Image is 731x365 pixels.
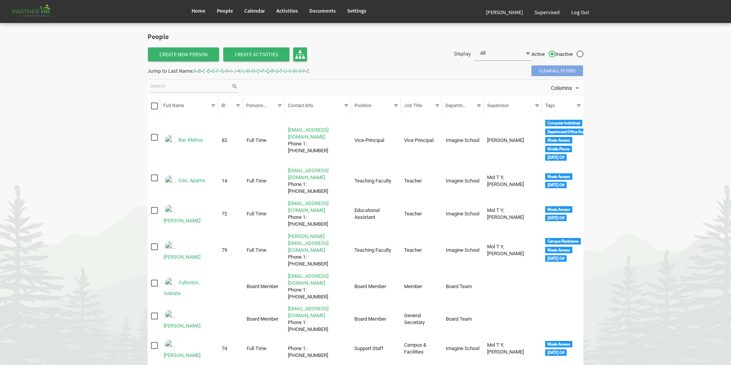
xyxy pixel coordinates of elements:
[351,304,401,335] td: Board Member column header Position
[284,304,351,335] td: gs@stepind.orgPhone 1: +919123558022 is template cell column header Contact Info
[244,7,265,14] span: Calendar
[401,271,442,302] td: Member column header Job Title
[442,271,484,302] td: Board Team column header Departments
[179,178,205,184] a: Das, Aparna
[545,255,567,262] div: [DATE] Off
[545,154,567,161] div: [DATE] Off
[565,2,595,23] a: Log Out
[231,82,238,91] span: search
[160,231,218,269] td: Ekka, Shobha Rani is template cell column header Full Name
[218,199,243,229] td: 72 column header ID
[164,254,200,260] a: [PERSON_NAME]
[218,304,243,335] td: column header ID
[148,33,211,41] h2: People
[164,134,177,147] img: Emp-c187bc14-d8fd-4524-baee-553e9cfda99b.png
[545,206,572,213] div: Meals Access
[347,7,366,14] span: Settings
[549,80,582,96] div: Columns
[442,304,484,335] td: Board Team column header Departments
[442,231,484,269] td: Imagine School column header Departments
[279,67,282,74] span: T
[179,137,203,143] a: Bar, Mahua
[542,304,583,335] td: column header Tags
[295,49,305,59] img: org-chart.svg
[234,67,236,74] span: J
[289,67,291,74] span: V
[288,127,328,140] a: [EMAIL_ADDRESS][DOMAIN_NAME]
[164,280,200,296] a: Fullonton, Subrata
[218,118,243,164] td: 82 column header ID
[164,352,200,358] a: [PERSON_NAME]
[545,103,555,108] span: Tags
[164,309,177,323] img: Emp-bb320c71-32d4-47a5-8c64-70be61bf7c75.png
[221,67,224,74] span: G
[284,337,351,360] td: Phone 1: +919827685342 is template cell column header Contact Info
[445,103,471,108] span: Departments
[556,51,583,58] span: Inactive
[288,306,328,318] a: [EMAIL_ADDRESS][DOMAIN_NAME]
[284,199,351,229] td: lisadas@imagineschools.inPhone 1: +919692981119 is template cell column header Contact Info
[545,137,572,143] div: Meals Access
[550,83,573,93] span: Columns
[284,166,351,196] td: aparna@imagineschools.inPhone 1: +919668736179 is template cell column header Contact Info
[160,166,218,196] td: Das, Aparna is template cell column header Full Name
[293,67,297,74] span: W
[148,199,160,229] td: checkbox
[542,166,583,196] td: <div class="tag label label-default">Meals Access</div> <div class="tag label label-default">Sund...
[404,103,422,108] span: Job Title
[238,67,241,74] span: K
[351,231,401,269] td: Teaching Faculty column header Position
[243,118,285,164] td: Full Time column header Personnel Type
[545,349,567,356] div: [DATE] Off
[545,129,589,135] div: Department/Office Keys
[531,51,556,58] span: Active
[150,81,231,92] input: Search
[401,304,442,335] td: General Secretary column header Job Title
[480,2,529,23] a: [PERSON_NAME]
[212,67,215,74] span: E
[542,118,583,164] td: <div class="tag label label-default">Computer Individual</div> <div class="tag label label-defaul...
[545,341,572,347] div: Meals Access
[454,50,471,57] span: Display
[442,199,484,229] td: Imagine School column header Departments
[198,67,201,74] span: B
[226,67,229,74] span: H
[545,173,572,180] div: Meals Access
[531,65,583,76] span: Clear all filters
[545,215,567,221] div: [DATE] Off
[288,233,328,253] a: [PERSON_NAME][EMAIL_ADDRESS][DOMAIN_NAME]
[351,337,401,360] td: Support Staff column header Position
[160,199,218,229] td: Das, Lisa is template cell column header Full Name
[148,304,160,335] td: checkbox
[545,247,572,253] div: Meals Access
[148,47,219,61] a: Create New Person
[545,120,582,126] div: Computer Individual
[351,199,401,229] td: Educational Assistant column header Position
[299,67,301,74] span: X
[148,118,160,164] td: checkbox
[309,7,336,14] span: Documents
[442,166,484,196] td: Imagine School column header Departments
[484,337,542,360] td: Mol T Y, Smitha column header Supervisor
[271,67,274,74] span: R
[242,67,245,74] span: L
[164,218,200,223] a: [PERSON_NAME]
[284,118,351,164] td: viceprincipal@imagineschools.in Phone 1: +918455884273 is template cell column header Contact Info
[484,166,542,196] td: Mol T Y, Smitha column header Supervisor
[288,273,328,286] a: [EMAIL_ADDRESS][DOMAIN_NAME]
[243,166,285,196] td: Full Time column header Personnel Type
[148,271,160,302] td: checkbox
[288,168,328,180] a: [EMAIL_ADDRESS][DOMAIN_NAME]
[164,204,177,217] img: Emp-d106ab57-77a4-460e-8e39-c3c217cc8641.png
[302,67,305,74] span: Y
[542,231,583,269] td: <div class="tag label label-default">Campus Residence</div> <div class="tag label label-default">...
[252,67,255,74] span: N
[218,166,243,196] td: 14 column header ID
[246,103,278,108] span: Personnel Type
[148,166,160,196] td: checkbox
[306,67,309,74] span: Z
[243,337,285,360] td: Full Time column header Personnel Type
[160,118,218,164] td: Bar, Mahua is template cell column header Full Name
[484,199,542,229] td: Mol T Y, Smitha column header Supervisor
[246,67,250,74] span: M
